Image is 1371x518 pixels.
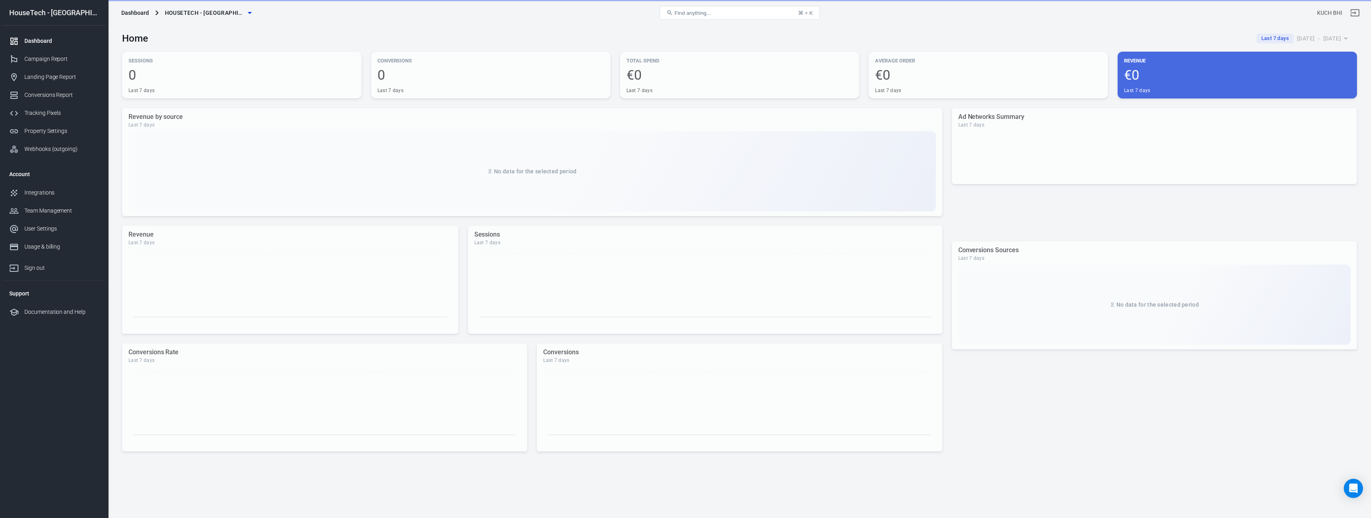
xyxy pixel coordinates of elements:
a: Integrations [3,184,105,202]
a: Sign out [1345,3,1365,22]
div: Integrations [24,189,99,197]
a: Tracking Pixels [3,104,105,122]
a: Webhooks (outgoing) [3,140,105,158]
a: Campaign Report [3,50,105,68]
a: User Settings [3,220,105,238]
div: Sign out [24,264,99,272]
span: Find anything... [674,10,711,16]
button: Find anything...⌘ + K [660,6,820,20]
div: HouseTech - [GEOGRAPHIC_DATA] [3,9,105,16]
a: Sign out [3,256,105,277]
div: Campaign Report [24,55,99,63]
div: Property Settings [24,127,99,135]
div: Team Management [24,207,99,215]
a: Conversions Report [3,86,105,104]
div: User Settings [24,225,99,233]
li: Account [3,165,105,184]
a: Team Management [3,202,105,220]
li: Support [3,284,105,303]
div: Documentation and Help [24,308,99,316]
div: ⌘ + K [798,10,813,16]
h3: Home [122,33,148,44]
div: Account id: fwZaDOHT [1317,9,1342,17]
div: Tracking Pixels [24,109,99,117]
a: Property Settings [3,122,105,140]
a: Landing Page Report [3,68,105,86]
a: Usage & billing [3,238,105,256]
span: HouseTech - UK [165,8,245,18]
button: HouseTech - [GEOGRAPHIC_DATA] [162,6,255,20]
div: Landing Page Report [24,73,99,81]
div: Dashboard [121,9,149,17]
a: Dashboard [3,32,105,50]
div: Usage & billing [24,243,99,251]
div: Dashboard [24,37,99,45]
div: Conversions Report [24,91,99,99]
div: Webhooks (outgoing) [24,145,99,153]
div: Open Intercom Messenger [1344,479,1363,498]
